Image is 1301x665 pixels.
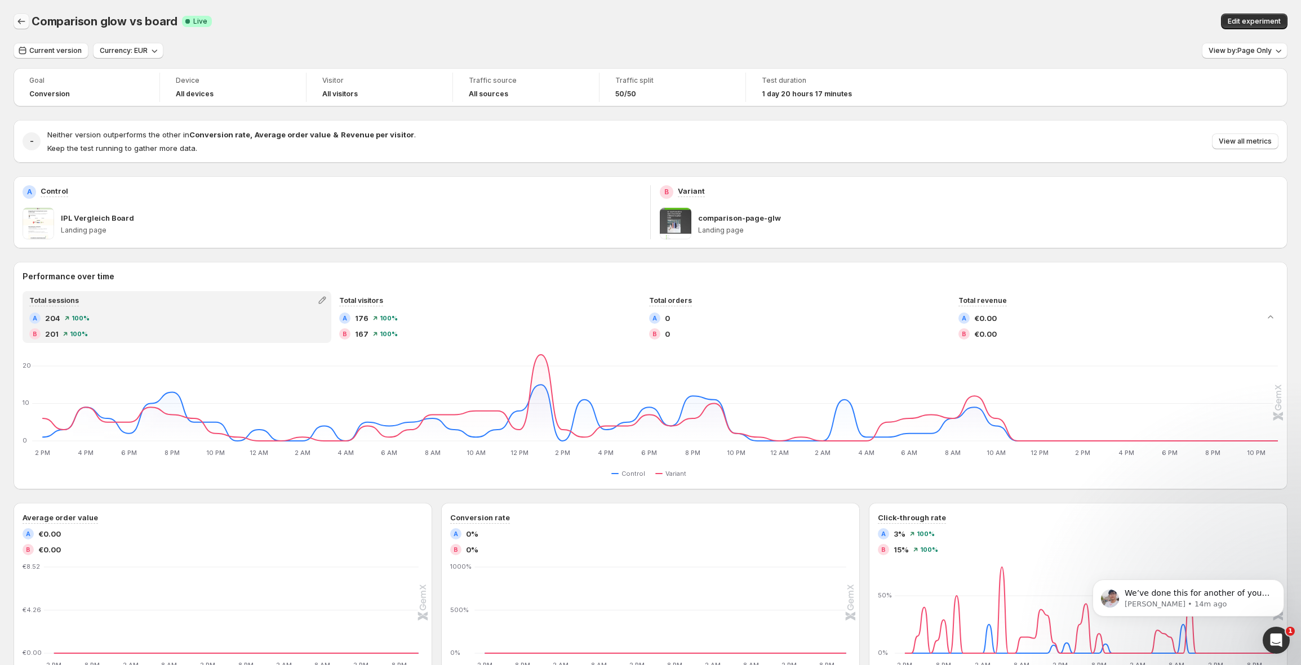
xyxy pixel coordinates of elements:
[945,449,961,457] text: 8 AM
[917,530,935,537] span: 100 %
[1212,133,1278,149] button: View all metrics
[652,331,657,337] h2: B
[510,449,529,457] text: 12 PM
[678,185,705,197] p: Variant
[61,226,641,235] p: Landing page
[72,315,90,322] span: 100 %
[762,75,877,100] a: Test duration1 day 20 hours 17 minutes
[29,296,79,305] span: Total sessions
[641,449,657,457] text: 6 PM
[23,271,1278,282] h2: Performance over time
[466,544,478,555] span: 0%
[176,76,290,85] span: Device
[962,315,966,322] h2: A
[118,189,157,201] div: • 14m ago
[61,212,134,224] p: IPL Vergleich Board
[343,315,347,322] h2: A
[50,189,116,201] div: [PERSON_NAME]
[698,212,781,224] p: comparison-page-glw
[450,649,460,657] text: 0%
[1075,449,1090,457] text: 2 PM
[878,512,946,523] h3: Click-through rate
[727,449,745,457] text: 10 PM
[987,449,1006,457] text: 10 AM
[615,76,730,85] span: Traffic split
[193,17,207,26] span: Live
[1286,627,1295,636] span: 1
[339,296,383,305] span: Total visitors
[194,18,214,38] div: Close
[762,90,852,99] span: 1 day 20 hours 17 minutes
[343,331,347,337] h2: B
[469,75,583,100] a: Traffic sourceAll sources
[611,467,650,480] button: Control
[698,226,1278,235] p: Landing page
[655,467,691,480] button: Variant
[45,328,59,340] span: 201
[665,328,670,340] span: 0
[450,606,469,614] text: 500%
[189,130,250,139] strong: Conversion rate
[469,76,583,85] span: Traffic source
[38,544,61,555] span: €0.00
[78,449,94,457] text: 4 PM
[1118,449,1134,457] text: 4 PM
[322,76,437,85] span: Visitor
[555,449,570,457] text: 2 PM
[250,130,252,139] strong: ,
[1076,556,1301,635] iframe: Intercom notifications message
[974,313,997,324] span: €0.00
[1205,449,1220,457] text: 8 PM
[685,449,700,457] text: 8 PM
[338,449,354,457] text: 4 AM
[1221,14,1287,29] button: Edit experiment
[355,328,368,340] span: 167
[150,380,189,387] span: Messages
[43,380,69,387] span: Home
[341,130,414,139] strong: Revenue per visitor
[23,118,203,137] p: How can we help?
[665,313,670,324] span: 0
[23,178,46,200] img: Profile image for Antony
[27,188,32,197] h2: A
[466,528,478,539] span: 0%
[815,449,831,457] text: 2 AM
[23,606,41,614] text: €4.26
[621,469,645,478] span: Control
[1247,449,1266,457] text: 10 PM
[176,90,214,99] h4: All devices
[660,208,691,239] img: comparison-page-glw
[121,449,137,457] text: 6 PM
[176,75,290,100] a: DeviceAll devices
[14,43,88,59] button: Current version
[23,361,31,369] text: 20
[615,90,636,99] span: 50/50
[14,14,29,29] button: Back
[32,15,177,28] span: Comparison glow vs board
[1228,17,1281,26] span: Edit experiment
[12,168,214,210] div: Profile image for AntonyWe’ve done this for another of your stores before, and whenever you make ...
[23,80,203,118] p: Hi [PERSON_NAME] 👋
[100,46,148,55] span: Currency: EUR
[1202,43,1287,59] button: View by:Page Only
[255,130,331,139] strong: Average order value
[665,469,686,478] span: Variant
[23,436,27,444] text: 0
[920,546,938,553] span: 100 %
[467,449,486,457] text: 10 AM
[70,331,88,337] span: 100 %
[30,136,34,147] h2: -
[41,185,68,197] p: Control
[29,75,144,100] a: GoalConversion
[380,331,398,337] span: 100 %
[1031,449,1049,457] text: 12 PM
[450,512,510,523] h3: Conversion rate
[45,313,60,324] span: 204
[11,151,214,211] div: Recent messageProfile image for AntonyWe’ve done this for another of your stores before, and when...
[649,296,692,305] span: Total orders
[958,296,1007,305] span: Total revenue
[47,130,416,139] span: Neither version outperforms the other in .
